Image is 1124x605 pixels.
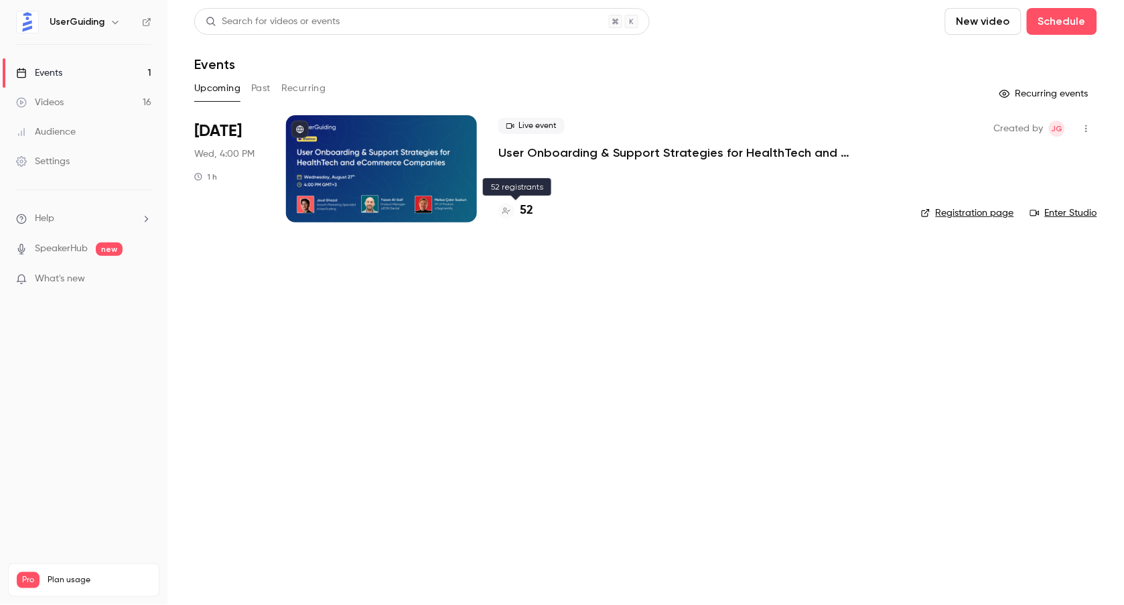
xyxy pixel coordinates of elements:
[35,212,54,226] span: Help
[251,78,271,99] button: Past
[1052,121,1063,137] span: JG
[135,273,151,285] iframe: Noticeable Trigger
[921,206,1014,220] a: Registration page
[194,115,265,222] div: Aug 27 Wed, 4:00 PM (Europe/Istanbul)
[498,118,565,134] span: Live event
[1049,121,1065,137] span: Joud Ghazal
[48,575,151,586] span: Plan usage
[194,78,240,99] button: Upcoming
[194,172,217,182] div: 1 h
[16,125,76,139] div: Audience
[281,78,326,99] button: Recurring
[206,15,340,29] div: Search for videos or events
[520,202,533,220] h4: 52
[16,66,62,80] div: Events
[498,145,900,161] a: User Onboarding & Support Strategies for HealthTech and eCommerce Companies
[993,83,1097,105] button: Recurring events
[50,15,104,29] h6: UserGuiding
[16,212,151,226] li: help-dropdown-opener
[35,242,88,256] a: SpeakerHub
[16,155,70,168] div: Settings
[16,96,64,109] div: Videos
[194,56,235,72] h1: Events
[498,202,533,220] a: 52
[194,121,242,142] span: [DATE]
[1027,8,1097,35] button: Schedule
[96,243,123,256] span: new
[194,147,255,161] span: Wed, 4:00 PM
[17,572,40,588] span: Pro
[1030,206,1097,220] a: Enter Studio
[17,11,38,33] img: UserGuiding
[35,272,85,286] span: What's new
[994,121,1044,137] span: Created by
[945,8,1022,35] button: New video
